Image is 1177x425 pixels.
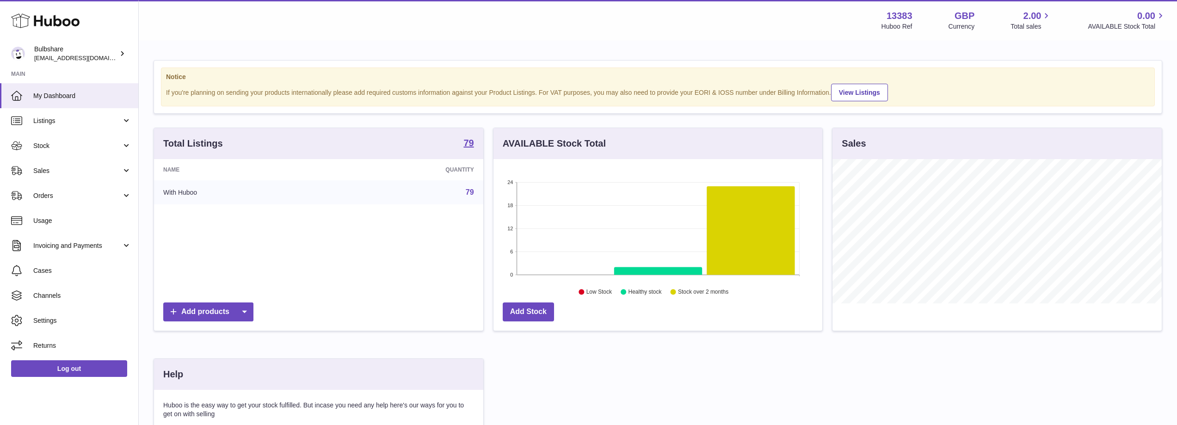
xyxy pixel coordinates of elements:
span: Cases [33,266,131,275]
a: 79 [466,188,474,196]
strong: 13383 [887,10,912,22]
span: Stock [33,142,122,150]
td: With Huboo [154,180,327,204]
span: Sales [33,166,122,175]
text: 6 [510,249,513,254]
text: 0 [510,272,513,277]
span: Orders [33,191,122,200]
text: Stock over 2 months [678,289,728,296]
text: Healthy stock [628,289,662,296]
span: Usage [33,216,131,225]
div: Huboo Ref [881,22,912,31]
text: 24 [507,179,513,185]
h3: AVAILABLE Stock Total [503,137,606,150]
span: Channels [33,291,131,300]
a: Add products [163,302,253,321]
p: Huboo is the easy way to get your stock fulfilled. But incase you need any help here's our ways f... [163,401,474,419]
span: Returns [33,341,131,350]
div: If you're planning on sending your products internationally please add required customs informati... [166,82,1150,101]
span: My Dashboard [33,92,131,100]
span: Total sales [1011,22,1052,31]
text: Low Stock [586,289,612,296]
div: Bulbshare [34,45,117,62]
text: 12 [507,226,513,231]
th: Quantity [327,159,483,180]
strong: 79 [463,138,474,148]
img: rimmellive@bulbshare.com [11,47,25,61]
span: [EMAIL_ADDRESS][DOMAIN_NAME] [34,54,136,62]
strong: GBP [955,10,974,22]
a: 0.00 AVAILABLE Stock Total [1088,10,1166,31]
h3: Total Listings [163,137,223,150]
a: 2.00 Total sales [1011,10,1052,31]
span: Invoicing and Payments [33,241,122,250]
span: AVAILABLE Stock Total [1088,22,1166,31]
a: Log out [11,360,127,377]
strong: Notice [166,73,1150,81]
span: 0.00 [1137,10,1155,22]
span: Settings [33,316,131,325]
th: Name [154,159,327,180]
a: Add Stock [503,302,554,321]
text: 18 [507,203,513,208]
a: View Listings [831,84,888,101]
h3: Help [163,368,183,381]
a: 79 [463,138,474,149]
span: Listings [33,117,122,125]
span: 2.00 [1023,10,1041,22]
h3: Sales [842,137,866,150]
div: Currency [949,22,975,31]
